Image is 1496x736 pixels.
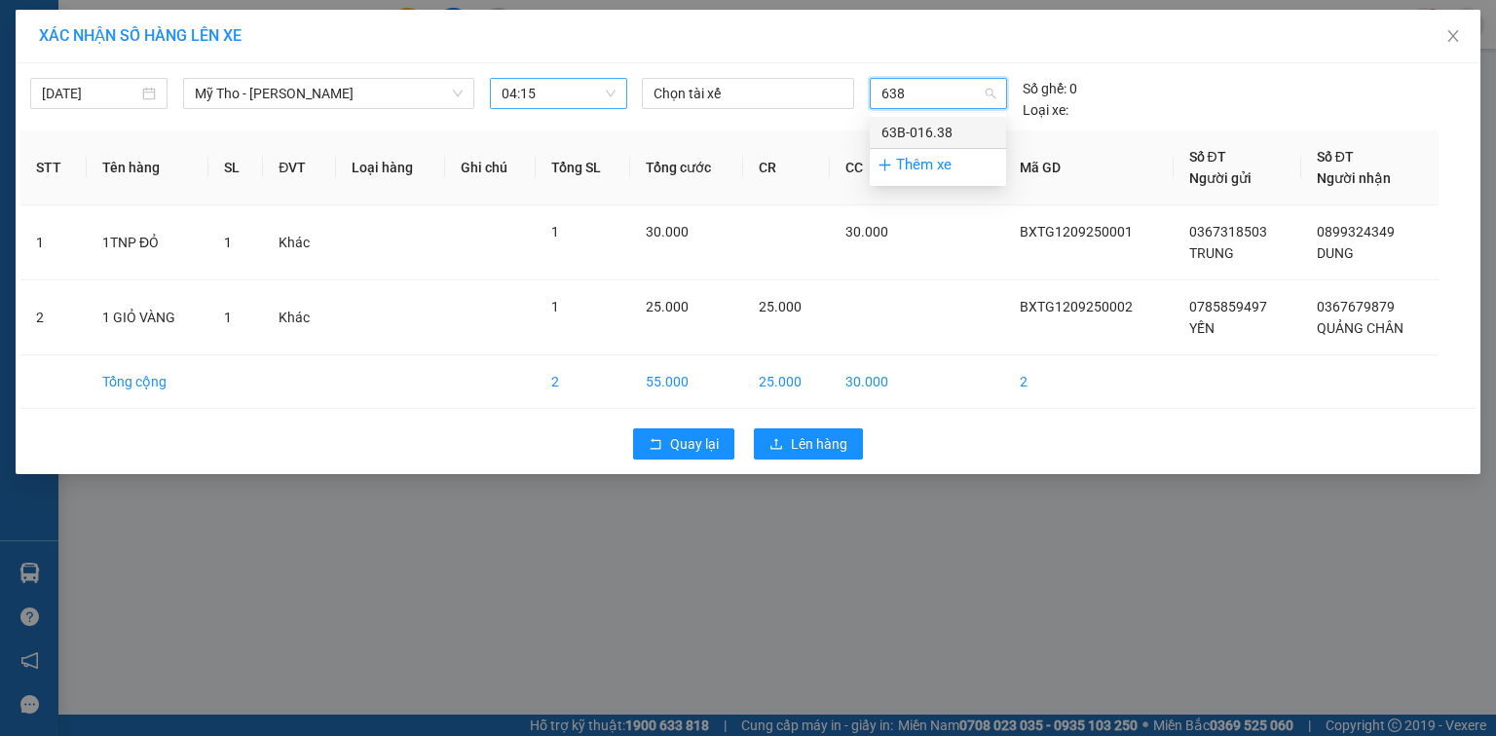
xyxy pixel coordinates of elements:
th: Loại hàng [336,130,444,205]
th: Tổng SL [536,130,630,205]
th: SL [208,130,263,205]
span: Quay lại [670,433,719,455]
span: rollback [649,437,662,453]
th: Tổng cước [630,130,743,205]
td: 30.000 [830,355,916,409]
button: rollbackQuay lại [633,428,734,460]
span: 0785859497 [1189,299,1267,314]
span: close [1445,28,1461,44]
td: 25.000 [743,355,830,409]
input: 12/09/2025 [42,83,138,104]
th: CR [743,130,830,205]
td: 2 [20,280,87,355]
span: 1 [224,310,232,325]
span: Lên hàng [791,433,847,455]
button: uploadLên hàng [754,428,863,460]
span: Loại xe: [1023,99,1068,121]
span: 0367679879 [1317,299,1395,314]
td: Khác [263,280,336,355]
span: upload [769,437,783,453]
th: Ghi chú [445,130,537,205]
span: 1 [224,235,232,250]
th: CC [830,130,916,205]
div: 63B-016.38 [881,122,994,143]
span: Số ghế: [1023,78,1066,99]
span: 25.000 [759,299,802,314]
div: 63B-016.38 [870,117,1006,148]
td: 2 [536,355,630,409]
div: 0 [1023,78,1077,99]
span: TRUNG [1189,245,1234,261]
span: 30.000 [646,224,689,239]
span: Người gửi [1189,170,1252,186]
div: Thêm xe [870,148,1006,182]
span: 30.000 [845,224,888,239]
span: Số ĐT [1189,149,1226,165]
text: BXTG1209250002 [121,92,367,127]
span: Người nhận [1317,170,1391,186]
td: Tổng cộng [87,355,208,409]
span: 0367318503 [1189,224,1267,239]
button: Close [1426,10,1480,64]
span: XÁC NHẬN SỐ HÀNG LÊN XE [39,26,242,45]
td: 2 [1004,355,1173,409]
th: ĐVT [263,130,336,205]
span: 1 [551,224,559,239]
span: YẾN [1189,320,1215,336]
th: STT [20,130,87,205]
span: 25.000 [646,299,689,314]
th: Mã GD [1004,130,1173,205]
td: 55.000 [630,355,743,409]
td: 1 [20,205,87,280]
span: down [452,88,464,99]
span: plus [878,158,892,172]
span: Số ĐT [1317,149,1354,165]
span: DUNG [1317,245,1354,261]
span: 1 [551,299,559,314]
td: 1 GIỎ VÀNG [87,280,208,355]
td: Khác [263,205,336,280]
span: BXTG1209250001 [1020,224,1133,239]
div: Bến xe [GEOGRAPHIC_DATA] [11,139,476,191]
span: 0899324349 [1317,224,1395,239]
span: QUẢNG CHÂN [1317,320,1403,336]
td: 1TNP ĐỎ [87,205,208,280]
span: 04:15 [502,79,616,108]
span: Mỹ Tho - Hồ Chí Minh [195,79,463,108]
span: BXTG1209250002 [1020,299,1133,314]
th: Tên hàng [87,130,208,205]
